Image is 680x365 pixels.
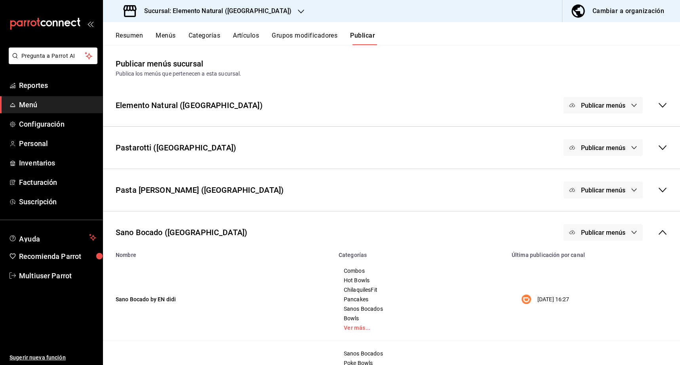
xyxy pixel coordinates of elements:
div: Pastarotti ([GEOGRAPHIC_DATA]) [116,142,236,154]
span: Bowls [344,316,497,321]
span: Pregunta a Parrot AI [21,52,85,60]
p: [DATE] 16:27 [537,295,570,304]
div: navigation tabs [116,32,680,45]
div: Pasta [PERSON_NAME] ([GEOGRAPHIC_DATA]) [116,184,284,196]
span: Publicar menús [581,229,625,236]
button: Categorías [189,32,221,45]
button: Grupos modificadores [272,32,337,45]
div: Sano Bocado ([GEOGRAPHIC_DATA]) [116,226,247,238]
span: Menú [19,99,96,110]
button: open_drawer_menu [87,21,93,27]
button: Pregunta a Parrot AI [9,48,97,64]
button: Publicar menús [564,224,643,241]
th: Última publicación por canal [507,247,680,258]
td: Sano Bocado by EN didi [103,258,334,341]
a: Pregunta a Parrot AI [6,57,97,66]
span: Sanos Bocados [344,306,497,312]
span: Publicar menús [581,186,625,194]
a: Ver más... [344,325,497,331]
span: Publicar menús [581,102,625,109]
h3: Sucursal: Elemento Natural ([GEOGRAPHIC_DATA]) [138,6,291,16]
span: Personal [19,138,96,149]
button: Publicar [350,32,375,45]
span: Sanos Bocados [344,351,497,356]
button: Publicar menús [564,97,643,114]
div: Publicar menús sucursal [116,58,203,70]
div: Cambiar a organización [592,6,664,17]
span: Ayuda [19,233,86,242]
button: Menús [156,32,175,45]
button: Resumen [116,32,143,45]
span: Pancakes [344,297,497,302]
span: Inventarios [19,158,96,168]
span: Recomienda Parrot [19,251,96,262]
div: Elemento Natural ([GEOGRAPHIC_DATA]) [116,99,263,111]
span: Reportes [19,80,96,91]
th: Nombre [103,247,334,258]
button: Artículos [233,32,259,45]
th: Categorías [334,247,507,258]
span: Sugerir nueva función [10,354,96,362]
span: Suscripción [19,196,96,207]
span: Hot Bowls [344,278,497,283]
div: Publica los menús que pertenecen a esta sucursal. [116,70,667,78]
span: ChilaquilesFit [344,287,497,293]
span: Multiuser Parrot [19,270,96,281]
button: Publicar menús [564,182,643,198]
button: Publicar menús [564,139,643,156]
span: Publicar menús [581,144,625,152]
span: Facturación [19,177,96,188]
span: Configuración [19,119,96,129]
span: Combos [344,268,497,274]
